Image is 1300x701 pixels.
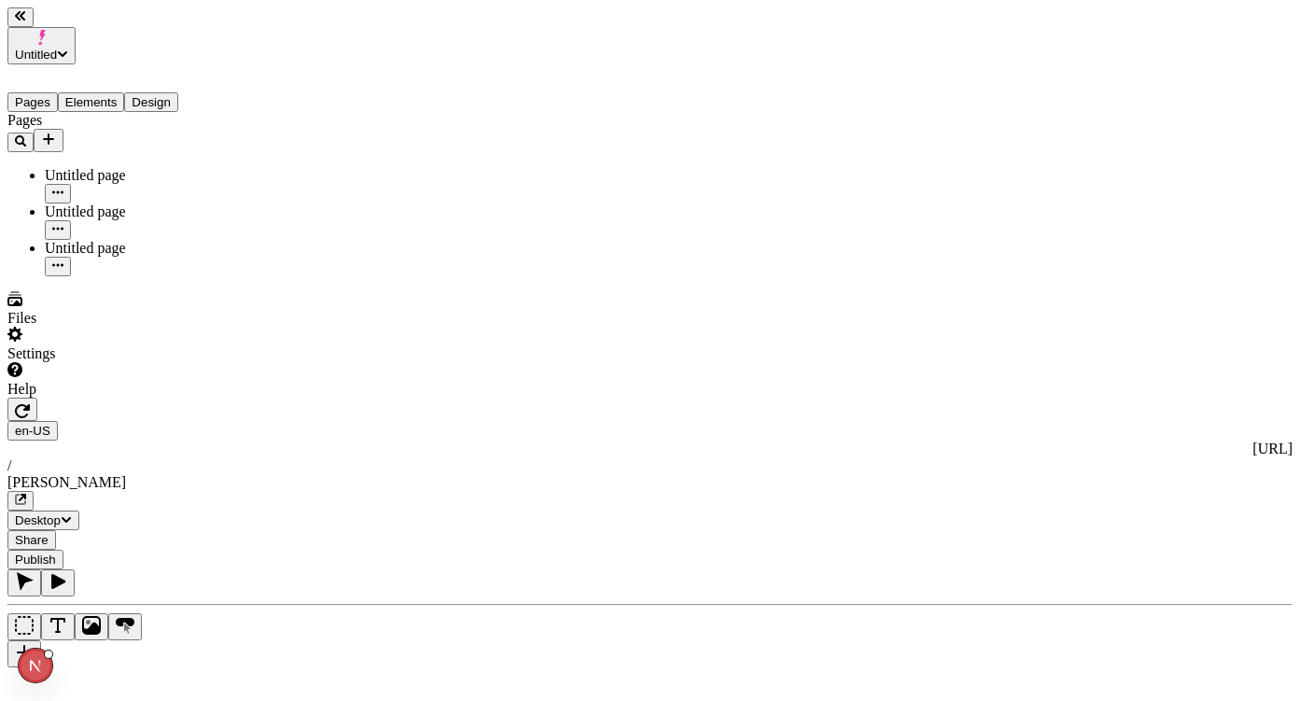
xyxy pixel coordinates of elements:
div: [URL] [7,441,1293,457]
span: Untitled [15,48,57,62]
div: Files [7,310,231,327]
div: / [7,457,1293,474]
button: Box [7,613,41,640]
button: Design [124,92,178,112]
button: Desktop [7,511,79,530]
span: Share [15,533,49,547]
button: Elements [58,92,125,112]
button: Open locale picker [7,421,58,441]
div: Untitled page [45,240,231,257]
div: Settings [7,345,231,362]
div: Help [7,381,231,398]
span: Desktop [15,513,61,527]
div: Untitled page [45,167,231,184]
span: en-US [15,424,50,438]
button: Pages [7,92,58,112]
p: Cookie Test Route [7,15,273,32]
button: Text [41,613,75,640]
div: [PERSON_NAME] [7,474,1293,491]
div: Pages [7,112,231,129]
button: Publish [7,550,63,569]
button: Share [7,530,56,550]
button: Image [75,613,108,640]
button: Button [108,613,142,640]
span: Publish [15,553,56,567]
div: Untitled page [45,203,231,220]
button: Untitled [7,27,76,64]
button: Add new [34,129,63,152]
